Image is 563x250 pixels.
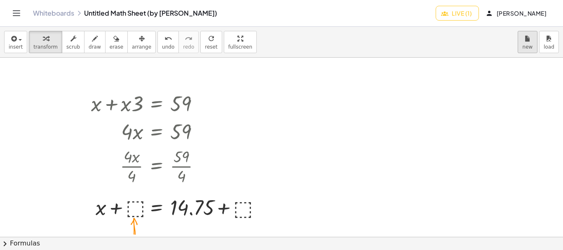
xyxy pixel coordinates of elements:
span: scrub [66,44,80,50]
span: draw [89,44,101,50]
button: insert [4,31,27,53]
span: [PERSON_NAME] [487,9,547,17]
button: [PERSON_NAME] [481,6,553,21]
button: erase [105,31,128,53]
i: undo [164,34,172,44]
button: Live (1) [436,6,479,21]
span: insert [9,44,23,50]
button: arrange [127,31,156,53]
span: fullscreen [228,44,252,50]
span: transform [33,44,58,50]
span: Live (1) [443,9,472,17]
button: scrub [62,31,84,53]
span: arrange [132,44,151,50]
span: load [544,44,554,50]
span: erase [110,44,123,50]
i: redo [185,34,192,44]
button: Toggle navigation [10,7,23,20]
button: undoundo [157,31,179,53]
span: undo [162,44,174,50]
span: redo [183,44,194,50]
span: new [523,44,533,50]
span: reset [205,44,217,50]
button: transform [29,31,62,53]
button: load [539,31,559,53]
button: new [518,31,537,53]
button: refreshreset [200,31,222,53]
button: draw [84,31,106,53]
a: Whiteboards [33,9,74,17]
button: fullscreen [224,31,257,53]
button: redoredo [178,31,199,53]
i: refresh [207,34,215,44]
